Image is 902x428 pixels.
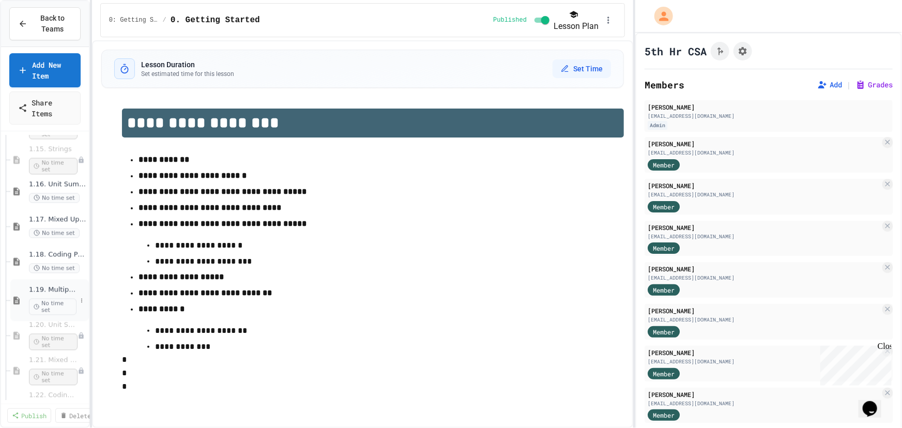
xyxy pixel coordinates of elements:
span: 0. Getting Started [171,14,260,26]
button: Lesson Plan [554,8,599,33]
a: Add New Item [9,53,81,87]
span: Member [653,410,675,420]
h3: Lesson Duration [141,59,234,70]
span: 1.18. Coding Practice 1a (1.1-1.6) [29,251,87,259]
span: 1.20. Unit Summary 1b (1.7-1.15) [29,321,78,330]
div: Admin [648,121,667,130]
span: Member [653,327,675,337]
span: 1.15. Strings [29,145,78,154]
span: Member [653,285,675,295]
span: Published [493,16,527,24]
div: [EMAIL_ADDRESS][DOMAIN_NAME] [648,112,890,120]
div: [EMAIL_ADDRESS][DOMAIN_NAME] [648,191,880,198]
span: No time set [29,299,77,315]
a: Share Items [9,91,81,125]
div: [EMAIL_ADDRESS][DOMAIN_NAME] [648,358,880,365]
div: [EMAIL_ADDRESS][DOMAIN_NAME] [648,274,880,282]
span: 1.19. Multiple Choice Exercises for Unit 1a (1.1-1.6) [29,286,77,295]
span: Member [653,160,675,170]
p: Set estimated time for this lesson [141,70,234,78]
span: No time set [29,158,78,175]
div: [EMAIL_ADDRESS][DOMAIN_NAME] [648,316,880,324]
div: [EMAIL_ADDRESS][DOMAIN_NAME] [648,149,880,157]
span: 1.22. Coding Practice 1b (1.7-1.15) [29,391,78,400]
span: No time set [29,193,80,203]
a: Delete [55,408,96,423]
span: Back to Teams [34,13,72,35]
h2: Members [645,78,684,92]
iframe: chat widget [816,342,892,386]
div: [PERSON_NAME] [648,139,880,148]
div: [EMAIL_ADDRESS][DOMAIN_NAME] [648,233,880,240]
div: [PERSON_NAME] [648,348,880,357]
div: [PERSON_NAME] [648,264,880,273]
h1: 5th Hr CSA [645,44,707,58]
button: Back to Teams [9,7,81,40]
span: Member [653,243,675,253]
span: / [163,16,166,24]
span: 0: Getting Started [109,16,159,24]
span: | [846,79,851,91]
button: Grades [855,80,893,90]
span: Member [653,369,675,378]
div: [PERSON_NAME] [648,223,880,232]
iframe: chat widget [859,387,892,418]
div: Chat with us now!Close [4,4,71,66]
button: Assignment Settings [733,42,752,60]
a: Publish [7,408,51,423]
div: [EMAIL_ADDRESS][DOMAIN_NAME] [648,400,880,407]
div: Unpublished [78,157,85,164]
div: [PERSON_NAME] [648,390,880,399]
div: Content is published and visible to students [493,14,552,26]
button: Set Time [553,59,611,78]
span: Member [653,202,675,211]
div: [PERSON_NAME] [648,102,890,112]
div: My Account [644,4,676,28]
button: Add [817,80,842,90]
span: No time set [29,228,80,238]
span: No time set [29,264,80,273]
span: 1.21. Mixed Up Code Practice 1b (1.7-1.15) [29,356,78,365]
div: [PERSON_NAME] [648,181,880,190]
span: No time set [29,369,78,386]
span: 1.16. Unit Summary 1a (1.1-1.6) [29,180,87,189]
span: No time set [29,334,78,350]
div: Unpublished [78,368,85,375]
button: More options [77,296,87,306]
div: Unpublished [78,332,85,340]
div: [PERSON_NAME] [648,306,880,315]
span: 1.17. Mixed Up Code Practice 1.1-1.6 [29,216,87,224]
button: Click to see fork details [711,42,729,60]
